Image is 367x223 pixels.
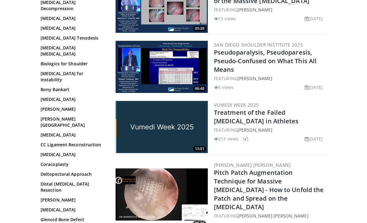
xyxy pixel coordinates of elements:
a: San Diego Shoulder Institute 2025 [214,42,303,48]
a: Treatment of the Failed [MEDICAL_DATA] in Athletes [214,108,299,125]
a: Distal [MEDICAL_DATA] Resection [41,181,102,193]
a: Biologics for Shoulder [41,61,102,67]
a: [PERSON_NAME] [238,7,272,13]
li: 5 views [214,84,234,90]
a: [MEDICAL_DATA] [41,132,102,138]
a: [PERSON_NAME] [PERSON_NAME] [214,162,291,168]
a: [PERSON_NAME] [238,75,272,81]
span: 06:40 [193,86,206,91]
a: [MEDICAL_DATA] for Instability [41,71,102,83]
li: 1 [242,136,248,142]
li: 13 views [214,15,236,22]
a: [PERSON_NAME] [41,106,102,112]
div: FEATURING [214,213,325,219]
a: [PERSON_NAME] [238,127,272,133]
a: Pseudoparalysis, Pseudoparesis, Pseudo-Confused on What This All Means [214,48,317,74]
a: Deltopectoral Approach [41,171,102,177]
a: [MEDICAL_DATA] [41,25,102,31]
a: 13:51 [116,101,208,153]
img: ee02e150-89ee-4ba2-9276-88a8de378782.jpg.300x170_q85_crop-smart_upscale.jpg [116,101,208,153]
div: FEATURING [214,75,325,82]
a: Pitch Patch Augmentation Technique for Massive [MEDICAL_DATA] - How to Unfold the Patch and Sprea... [214,168,324,211]
a: 05:36 [116,168,208,221]
a: Coracoplasty [41,161,102,167]
a: [MEDICAL_DATA] [41,207,102,213]
li: 213 views [214,136,239,142]
a: [MEDICAL_DATA] [MEDICAL_DATA] [41,45,102,57]
a: [PERSON_NAME] [41,197,102,203]
a: 06:40 [116,41,208,93]
a: Vumedi Week 2025 [214,102,259,108]
a: CC Ligament Reconstruction [41,142,102,148]
a: [MEDICAL_DATA] [41,15,102,21]
a: [MEDICAL_DATA] [41,152,102,158]
li: [DATE] [305,15,323,22]
a: [MEDICAL_DATA] [41,96,102,102]
a: Glenoid Bone Defect [41,217,102,223]
li: [DATE] [305,84,323,90]
span: 13:51 [193,146,206,152]
div: FEATURING [214,6,325,13]
div: FEATURING [214,127,325,133]
a: [PERSON_NAME] [PERSON_NAME] [238,213,309,219]
li: [DATE] [305,136,323,142]
img: 823cf557-69c4-4c8d-8aea-7743a94f16b6.300x170_q85_crop-smart_upscale.jpg [116,41,208,93]
a: Bony Bankart [41,87,102,93]
a: [PERSON_NAME][GEOGRAPHIC_DATA] [41,116,102,128]
span: 05:39 [193,26,206,31]
img: f07acaff-ba03-4786-ad2b-2c94c0d7de90.300x170_q85_crop-smart_upscale.jpg [116,168,208,221]
a: [MEDICAL_DATA] Tenodesis [41,35,102,41]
